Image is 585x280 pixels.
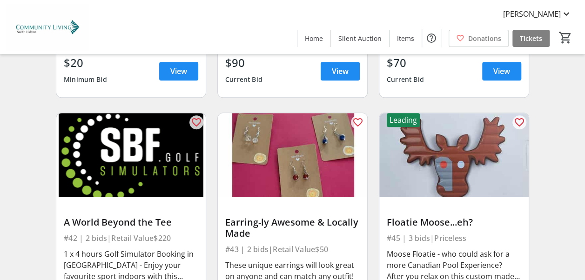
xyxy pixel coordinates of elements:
span: Items [397,33,414,43]
div: #43 | 2 bids | Retail Value $50 [225,243,360,256]
mat-icon: favorite_outline [191,117,202,128]
a: Items [390,30,422,47]
span: Donations [468,33,501,43]
div: Current Bid [225,71,262,88]
div: Minimum Bid [64,71,107,88]
div: #42 | 2 bids | Retail Value $220 [64,232,198,245]
img: A World Beyond the Tee [56,113,206,197]
img: Community Living North Halton's Logo [6,4,88,50]
a: Silent Auction [331,30,389,47]
div: A World Beyond the Tee [64,217,198,228]
span: [PERSON_NAME] [503,8,561,20]
div: $90 [225,54,262,71]
button: [PERSON_NAME] [496,7,579,21]
div: Floatie Moose...eh? [387,217,521,228]
img: Floatie Moose...eh? [379,113,529,197]
div: Current Bid [387,71,424,88]
span: Tickets [520,33,542,43]
div: $70 [387,54,424,71]
a: Tickets [512,30,550,47]
div: #45 | 3 bids | Priceless [387,232,521,245]
a: Home [297,30,330,47]
a: View [159,62,198,80]
button: Cart [557,29,574,46]
div: Leading [387,113,420,127]
span: Home [305,33,323,43]
img: Earring-ly Awesome & Locally Made [218,113,367,197]
span: View [493,66,510,77]
div: $20 [64,54,107,71]
mat-icon: favorite_outline [514,117,525,128]
mat-icon: favorite_outline [352,117,363,128]
span: View [170,66,187,77]
span: Silent Auction [338,33,382,43]
button: Help [422,29,441,47]
a: View [321,62,360,80]
a: View [482,62,521,80]
span: View [332,66,349,77]
div: Earring-ly Awesome & Locally Made [225,217,360,239]
a: Donations [449,30,509,47]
